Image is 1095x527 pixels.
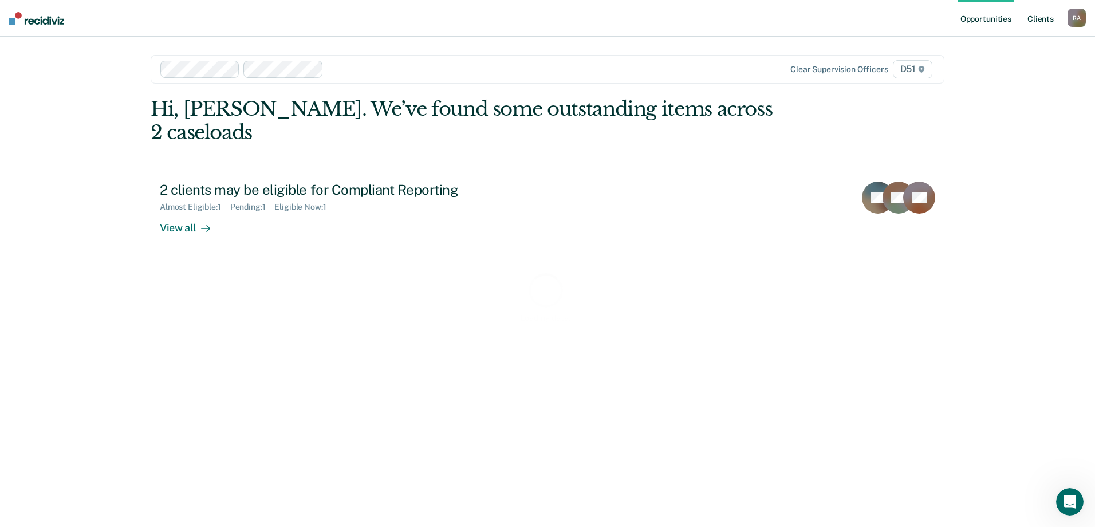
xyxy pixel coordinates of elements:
[1068,9,1086,27] div: R A
[9,12,64,25] img: Recidiviz
[521,313,575,323] div: Loading data...
[1056,488,1084,516] iframe: Intercom live chat
[790,65,888,74] div: Clear supervision officers
[893,60,932,78] span: D51
[1068,9,1086,27] button: RA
